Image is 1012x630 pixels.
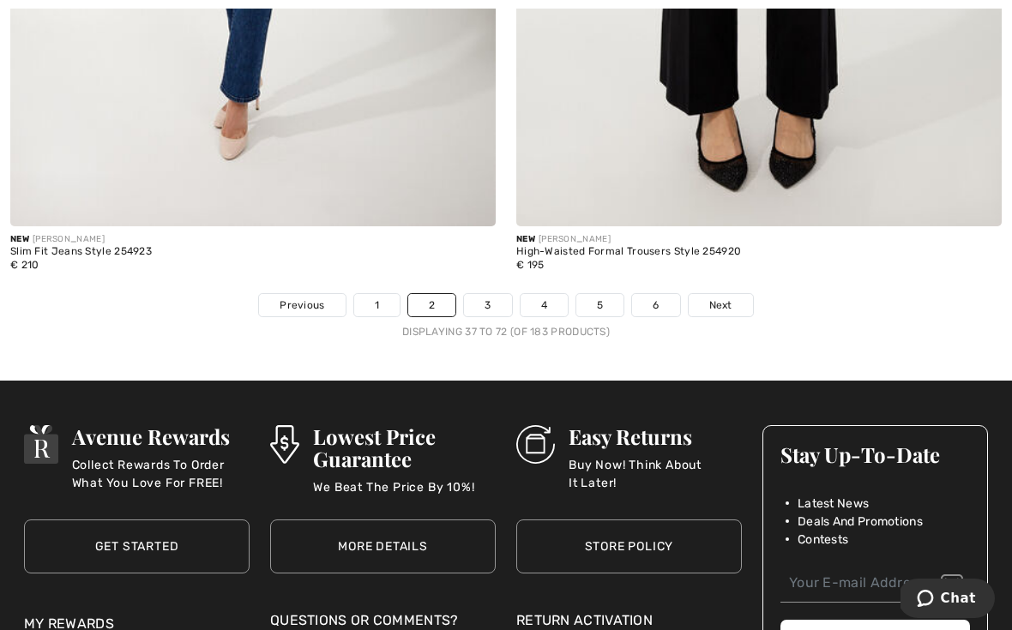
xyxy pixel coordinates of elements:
[516,246,1002,258] div: High-Waisted Formal Trousers Style 254920
[516,234,535,244] span: New
[313,425,496,470] h3: Lowest Price Guarantee
[10,234,29,244] span: New
[259,294,345,316] a: Previous
[632,294,679,316] a: 6
[24,425,58,464] img: Avenue Rewards
[408,294,455,316] a: 2
[270,425,299,464] img: Lowest Price Guarantee
[521,294,568,316] a: 4
[901,579,995,621] iframe: Opens a widget where you can chat to one of our agents
[780,443,970,465] h3: Stay Up-To-Date
[10,233,496,246] div: [PERSON_NAME]
[270,519,496,573] a: More Details
[689,294,753,316] a: Next
[280,297,324,313] span: Previous
[798,531,848,549] span: Contests
[569,425,742,447] h3: Easy Returns
[576,294,623,316] a: 5
[798,495,869,513] span: Latest News
[24,519,250,573] a: Get Started
[709,297,732,313] span: Next
[516,259,545,271] span: € 195
[10,246,496,258] div: Slim Fit Jeans Style 254923
[10,259,39,271] span: € 210
[464,294,511,316] a: 3
[354,294,400,316] a: 1
[516,425,555,464] img: Easy Returns
[72,425,250,447] h3: Avenue Rewards
[313,478,496,513] p: We Beat The Price By 10%!
[798,513,923,531] span: Deals And Promotions
[72,456,250,490] p: Collect Rewards To Order What You Love For FREE!
[516,233,1002,246] div: [PERSON_NAME]
[516,519,742,573] a: Store Policy
[780,564,970,603] input: Your E-mail Address
[569,456,742,490] p: Buy Now! Think About It Later!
